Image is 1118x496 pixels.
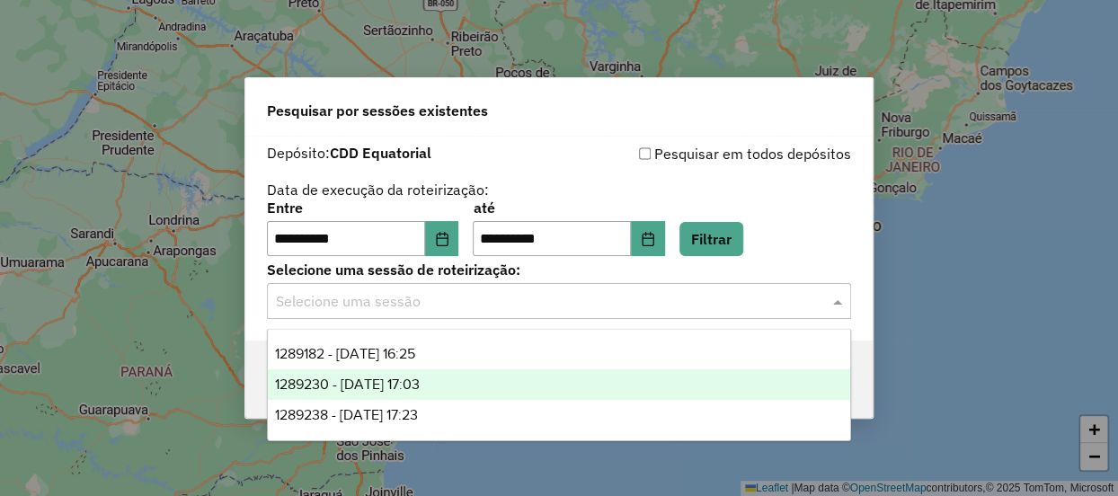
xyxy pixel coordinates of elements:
button: Choose Date [425,221,459,257]
span: 1289230 - [DATE] 17:03 [275,376,420,392]
label: Data de execução da roteirização: [267,179,489,200]
span: 1289238 - [DATE] 17:23 [275,407,418,422]
ng-dropdown-panel: Options list [267,329,851,441]
label: até [473,197,664,218]
label: Selecione uma sessão de roteirização: [267,259,851,280]
div: Pesquisar em todos depósitos [559,143,851,164]
span: 1289182 - [DATE] 16:25 [275,346,415,361]
strong: CDD Equatorial [330,144,431,162]
button: Filtrar [679,222,743,256]
span: Pesquisar por sessões existentes [267,100,488,121]
button: Choose Date [631,221,665,257]
label: Depósito: [267,142,431,164]
label: Entre [267,197,458,218]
